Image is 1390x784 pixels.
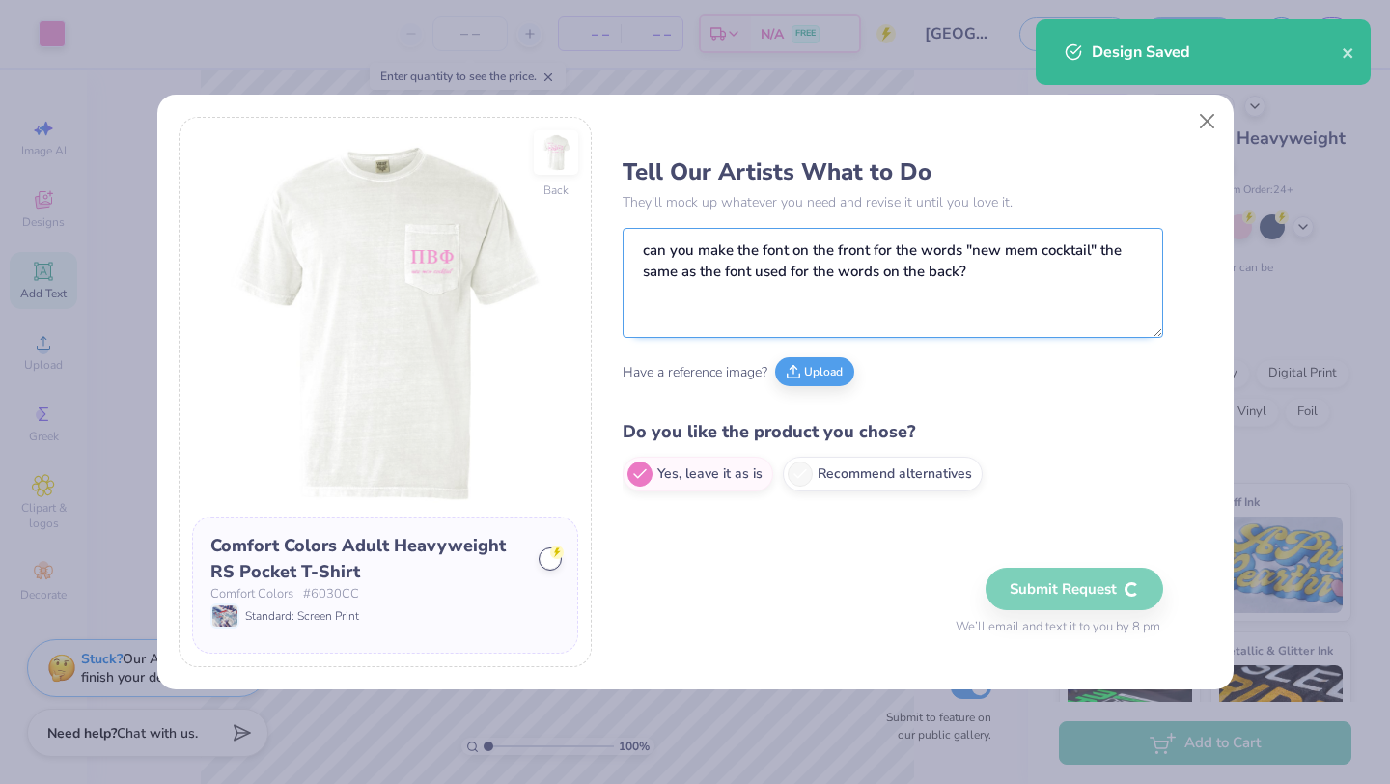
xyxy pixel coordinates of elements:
span: # 6030CC [303,585,359,604]
div: Comfort Colors Adult Heavyweight RS Pocket T-Shirt [210,533,525,585]
button: Upload [775,357,854,386]
div: Back [543,182,569,199]
div: Design Saved [1092,41,1342,64]
button: close [1342,41,1355,64]
span: Have a reference image? [623,362,767,382]
span: We’ll email and text it to you by 8 pm. [956,618,1163,637]
h4: Do you like the product you chose? [623,418,1163,446]
label: Recommend alternatives [783,457,983,491]
img: Front [192,130,578,517]
span: Standard: Screen Print [245,607,359,625]
h3: Tell Our Artists What to Do [623,157,1163,186]
textarea: can you make the font on the front for the words "new mem cocktail" the same as the font used for... [623,228,1163,338]
label: Yes, leave it as is [623,457,773,491]
img: Standard: Screen Print [212,605,237,627]
p: They’ll mock up whatever you need and revise it until you love it. [623,192,1163,212]
button: Close [1188,103,1225,140]
span: Comfort Colors [210,585,293,604]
